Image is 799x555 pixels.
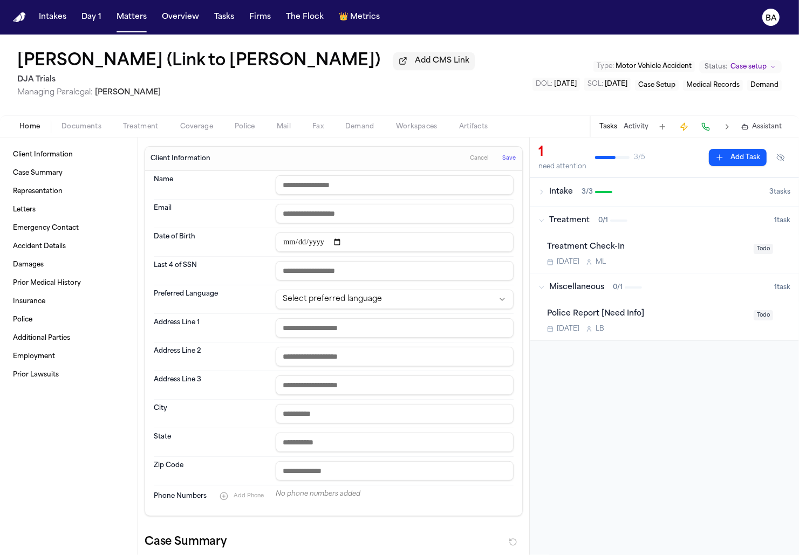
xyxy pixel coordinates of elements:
button: Tasks [599,122,617,131]
span: Cancel [470,155,489,162]
button: Intake3/33tasks [530,178,799,206]
button: crownMetrics [334,8,384,27]
span: Type : [597,63,614,70]
button: Edit service: Demand [747,80,782,91]
a: Police [9,311,129,328]
button: Miscellaneous0/11task [530,273,799,302]
dt: Address Line 3 [154,375,269,395]
div: need attention [538,162,586,171]
span: 3 / 5 [634,153,645,162]
span: [DATE] [557,325,579,333]
span: Add CMS Link [415,56,469,66]
dt: Address Line 2 [154,347,269,366]
div: Open task: Treatment Check-In [538,235,799,273]
a: Employment [9,348,129,365]
a: Letters [9,201,129,218]
h2: DJA Trials [17,73,475,86]
div: No phone numbers added [276,490,514,498]
span: Save [502,155,516,162]
span: 0 / 1 [598,216,608,225]
dt: Email [154,204,269,223]
span: Status: [705,63,727,71]
button: Cancel [467,150,492,167]
span: Treatment [123,122,159,131]
button: Add Phone [214,490,269,503]
button: The Flock [282,8,328,27]
span: SOL : [588,81,603,87]
span: 1 task [774,283,790,292]
dt: State [154,433,269,452]
dt: Address Line 1 [154,318,269,338]
span: L B [596,325,604,333]
div: 1 [538,144,586,161]
span: Artifacts [459,122,488,131]
button: Edit service: Medical Records [683,80,743,91]
a: Tasks [210,8,238,27]
span: Intake [549,187,573,197]
button: Firms [245,8,275,27]
span: [DATE] [605,81,627,87]
a: Home [13,12,26,23]
a: Case Summary [9,165,129,182]
button: Day 1 [77,8,106,27]
button: Treatment0/11task [530,207,799,235]
span: Documents [62,122,101,131]
span: Todo [754,310,773,320]
span: Demand [345,122,374,131]
span: 1 task [774,216,790,225]
span: Miscellaneous [549,282,604,293]
button: Add Task [709,149,767,166]
span: Home [19,122,40,131]
span: Case setup [730,63,767,71]
span: Treatment [549,215,590,226]
div: Open task: Police Report [Need Info] [538,302,799,340]
span: 0 / 1 [613,283,623,292]
dt: Name [154,175,269,195]
a: Damages [9,256,129,273]
button: Create Immediate Task [677,119,692,134]
span: Todo [754,244,773,254]
button: Edit matter name [17,52,380,71]
span: Workspaces [396,122,438,131]
span: Medical Records [686,82,740,88]
button: Add Task [655,119,670,134]
span: 3 / 3 [582,188,593,196]
h3: Client Information [148,154,213,163]
span: Phone Numbers [154,492,207,501]
a: Representation [9,183,129,200]
span: Coverage [180,122,213,131]
button: Overview [158,8,203,27]
span: Mail [277,122,291,131]
dt: Zip Code [154,461,269,481]
a: Emergency Contact [9,220,129,237]
button: Save [499,150,519,167]
button: Change status from Case setup [699,60,782,73]
button: Edit SOL: 2027-07-29 [584,78,631,91]
button: Hide completed tasks (⌘⇧H) [771,149,790,166]
span: Motor Vehicle Accident [616,63,692,70]
h2: Case Summary [145,533,227,551]
button: Matters [112,8,151,27]
a: Additional Parties [9,330,129,347]
span: Managing Paralegal: [17,88,93,97]
img: Finch Logo [13,12,26,23]
button: Edit DOL: 2025-07-19 [532,78,580,91]
span: Case Setup [638,82,675,88]
a: Insurance [9,293,129,310]
dt: Date of Birth [154,232,269,252]
span: 3 task s [769,188,790,196]
button: Activity [624,122,648,131]
div: Treatment Check-In [547,241,747,253]
button: Edit Type: Motor Vehicle Accident [593,61,695,72]
button: Add CMS Link [393,52,475,70]
a: Client Information [9,146,129,163]
span: DOL : [536,81,552,87]
button: Intakes [35,8,71,27]
span: Add Phone [234,492,264,499]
